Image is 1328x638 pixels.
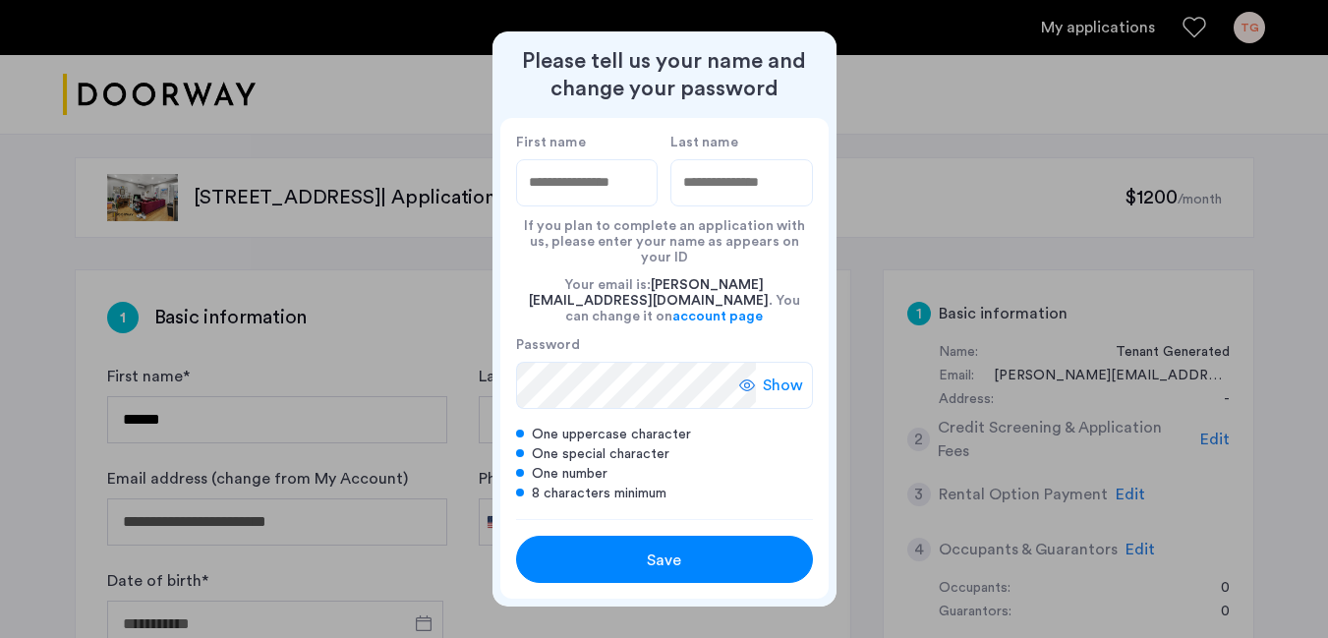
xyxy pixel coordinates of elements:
[516,336,756,354] label: Password
[529,278,769,308] span: [PERSON_NAME][EMAIL_ADDRESS][DOMAIN_NAME]
[516,265,813,336] div: Your email is: . You can change it on
[763,374,803,397] span: Show
[516,134,659,151] label: First name
[516,536,813,583] button: button
[516,444,813,464] div: One special character
[516,484,813,503] div: 8 characters minimum
[516,464,813,484] div: One number
[516,206,813,265] div: If you plan to complete an application with us, please enter your name as appears on your ID
[647,549,681,572] span: Save
[516,425,813,444] div: One uppercase character
[670,134,813,151] label: Last name
[500,47,829,102] h2: Please tell us your name and change your password
[672,309,763,324] a: account page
